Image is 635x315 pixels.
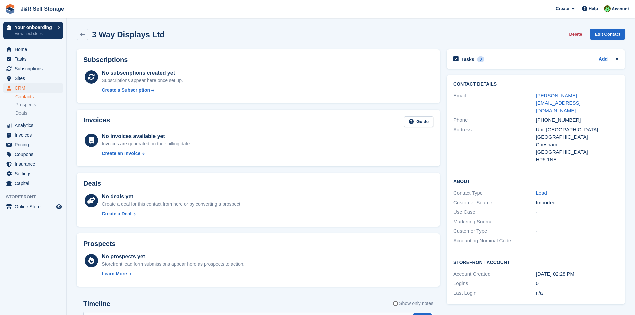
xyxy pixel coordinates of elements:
[3,150,63,159] a: menu
[3,202,63,211] a: menu
[15,45,55,54] span: Home
[453,270,536,278] div: Account Created
[404,116,433,127] a: Guide
[15,202,55,211] span: Online Store
[83,180,101,187] h2: Deals
[453,116,536,124] div: Phone
[3,179,63,188] a: menu
[15,54,55,64] span: Tasks
[102,261,244,268] div: Storefront lead form submissions appear here as prospects to action.
[3,140,63,149] a: menu
[3,74,63,83] a: menu
[102,140,191,147] div: Invoices are generated on their billing date.
[102,201,241,208] div: Create a deal for this contact from here or by converting a prospect.
[15,101,63,108] a: Prospects
[15,130,55,140] span: Invoices
[102,87,150,94] div: Create a Subscription
[15,83,55,93] span: CRM
[15,25,54,30] p: Your onboarding
[536,218,618,226] div: -
[15,140,55,149] span: Pricing
[590,29,625,40] a: Edit Contact
[102,210,241,217] a: Create a Deal
[15,102,36,108] span: Prospects
[536,280,618,287] div: 0
[102,87,183,94] a: Create a Subscription
[536,156,618,164] div: HP5 1NE
[536,116,618,124] div: [PHONE_NUMBER]
[3,54,63,64] a: menu
[15,94,63,100] a: Contacts
[15,31,54,37] p: View next steps
[83,300,110,308] h2: Timeline
[55,203,63,211] a: Preview store
[556,5,569,12] span: Create
[612,6,629,12] span: Account
[453,126,536,164] div: Address
[15,64,55,73] span: Subscriptions
[453,237,536,245] div: Accounting Nominal Code
[83,240,116,248] h2: Prospects
[102,69,183,77] div: No subscriptions created yet
[83,56,433,64] h2: Subscriptions
[15,74,55,83] span: Sites
[102,193,241,201] div: No deals yet
[3,159,63,169] a: menu
[453,227,536,235] div: Customer Type
[102,253,244,261] div: No prospects yet
[536,270,618,278] div: [DATE] 02:28 PM
[453,92,536,115] div: Email
[453,259,618,265] h2: Storefront Account
[15,121,55,130] span: Analytics
[536,289,618,297] div: n/a
[393,300,398,307] input: Show only notes
[102,77,183,84] div: Subscriptions appear here once set up.
[536,141,618,149] div: Chesham
[15,150,55,159] span: Coupons
[3,45,63,54] a: menu
[453,82,618,87] h2: Contact Details
[3,83,63,93] a: menu
[477,56,485,62] div: 0
[15,179,55,188] span: Capital
[3,22,63,39] a: Your onboarding View next steps
[453,178,618,184] h2: About
[3,64,63,73] a: menu
[92,30,165,39] h2: 3 Way Displays Ltd
[453,218,536,226] div: Marketing Source
[3,169,63,178] a: menu
[3,130,63,140] a: menu
[453,208,536,216] div: Use Case
[536,208,618,216] div: -
[461,56,474,62] h2: Tasks
[536,148,618,156] div: [GEOGRAPHIC_DATA]
[536,227,618,235] div: -
[589,5,598,12] span: Help
[15,110,27,116] span: Deals
[453,280,536,287] div: Logins
[102,270,127,277] div: Learn More
[604,5,611,12] img: Steve Pollicott
[6,194,66,200] span: Storefront
[536,93,581,113] a: [PERSON_NAME][EMAIL_ADDRESS][DOMAIN_NAME]
[453,289,536,297] div: Last Login
[102,210,131,217] div: Create a Deal
[15,169,55,178] span: Settings
[102,150,191,157] a: Create an Invoice
[102,132,191,140] div: No invoices available yet
[3,121,63,130] a: menu
[599,56,608,63] a: Add
[102,270,244,277] a: Learn More
[83,116,110,127] h2: Invoices
[453,199,536,207] div: Customer Source
[536,133,618,141] div: [GEOGRAPHIC_DATA]
[102,150,140,157] div: Create an Invoice
[536,199,618,207] div: Imported
[536,190,547,196] a: Lead
[18,3,67,14] a: J&R Self Storage
[536,126,618,134] div: Unit [GEOGRAPHIC_DATA]
[15,159,55,169] span: Insurance
[566,29,585,40] button: Delete
[15,110,63,117] a: Deals
[5,4,15,14] img: stora-icon-8386f47178a22dfd0bd8f6a31ec36ba5ce8667c1dd55bd0f319d3a0aa187defe.svg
